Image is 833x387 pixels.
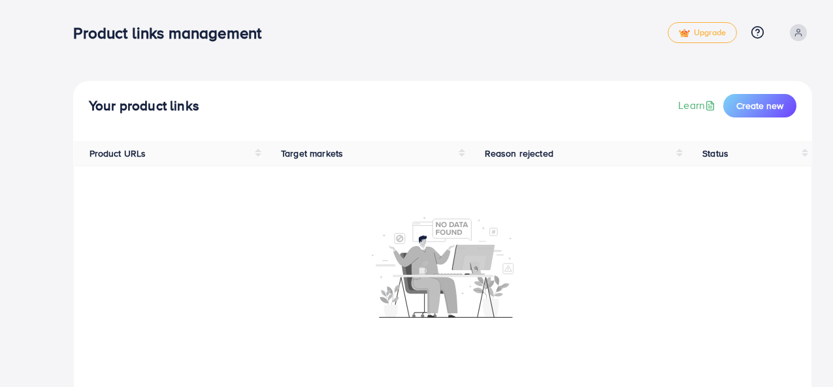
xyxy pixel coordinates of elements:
span: Create new [736,99,783,112]
a: Learn [678,98,718,113]
span: Target markets [281,147,343,160]
span: Reason rejected [485,147,553,160]
span: Product URLs [90,147,146,160]
img: tick [679,29,690,38]
span: Status [702,147,728,160]
a: tickUpgrade [668,22,737,43]
img: No account [372,215,514,318]
h4: Your product links [89,98,199,114]
h3: Product links management [73,23,272,42]
button: Create new [723,94,796,117]
span: Upgrade [679,28,726,38]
